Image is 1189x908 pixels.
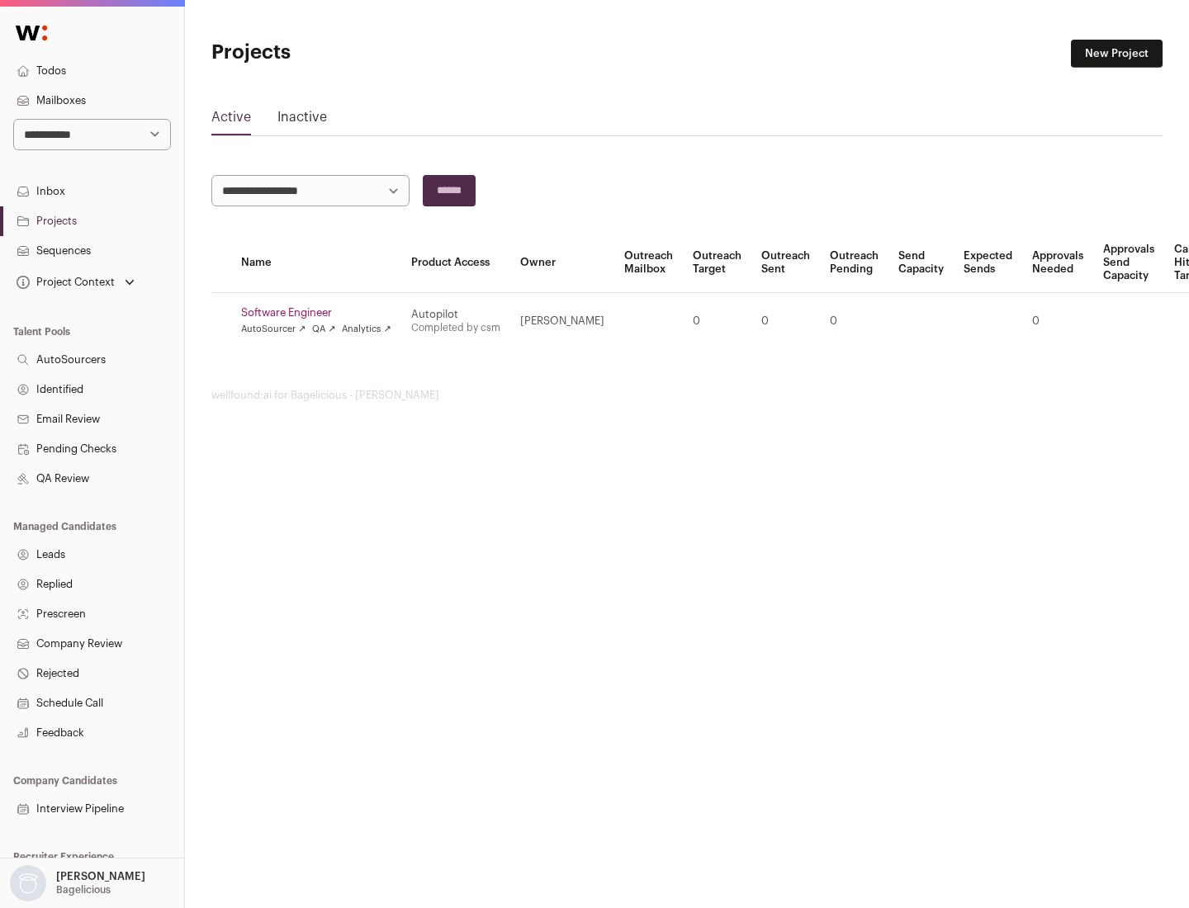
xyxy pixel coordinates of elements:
[7,17,56,50] img: Wellfound
[231,233,401,293] th: Name
[342,323,391,336] a: Analytics ↗
[751,293,820,350] td: 0
[510,293,614,350] td: [PERSON_NAME]
[401,233,510,293] th: Product Access
[211,40,528,66] h1: Projects
[820,233,888,293] th: Outreach Pending
[10,865,46,901] img: nopic.png
[820,293,888,350] td: 0
[954,233,1022,293] th: Expected Sends
[683,293,751,350] td: 0
[411,308,500,321] div: Autopilot
[13,271,138,294] button: Open dropdown
[614,233,683,293] th: Outreach Mailbox
[7,865,149,901] button: Open dropdown
[751,233,820,293] th: Outreach Sent
[211,107,251,134] a: Active
[13,276,115,289] div: Project Context
[277,107,327,134] a: Inactive
[411,323,500,333] a: Completed by csm
[1071,40,1163,68] a: New Project
[241,323,306,336] a: AutoSourcer ↗
[241,306,391,319] a: Software Engineer
[56,883,111,896] p: Bagelicious
[1022,233,1093,293] th: Approvals Needed
[683,233,751,293] th: Outreach Target
[510,233,614,293] th: Owner
[211,389,1163,402] footer: wellfound:ai for Bagelicious - [PERSON_NAME]
[56,870,145,883] p: [PERSON_NAME]
[1022,293,1093,350] td: 0
[888,233,954,293] th: Send Capacity
[1093,233,1164,293] th: Approvals Send Capacity
[312,323,335,336] a: QA ↗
